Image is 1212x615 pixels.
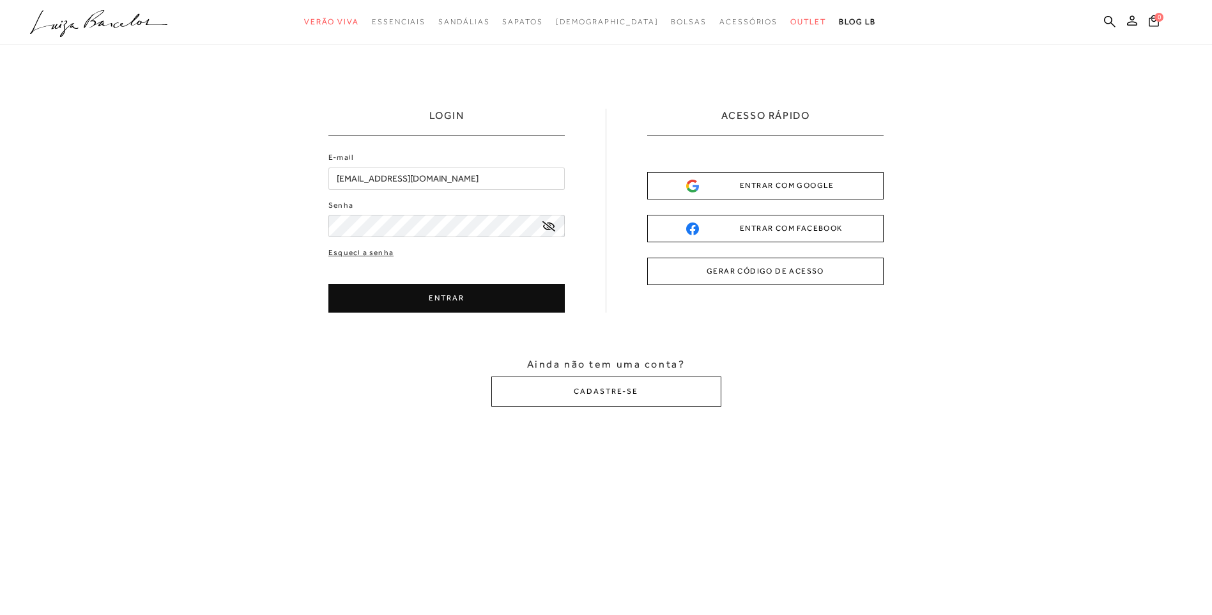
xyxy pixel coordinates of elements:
[328,152,354,164] label: E-mail
[719,10,778,34] a: categoryNavScreenReaderText
[328,199,353,212] label: Senha
[790,17,826,26] span: Outlet
[721,109,810,136] h2: ACESSO RÁPIDO
[556,10,659,34] a: noSubCategoriesText
[1145,14,1163,31] button: 0
[647,258,884,285] button: GERAR CÓDIGO DE ACESSO
[686,179,845,192] div: ENTRAR COM GOOGLE
[839,10,876,34] a: BLOG LB
[304,17,359,26] span: Verão Viva
[556,17,659,26] span: [DEMOGRAPHIC_DATA]
[839,17,876,26] span: BLOG LB
[686,222,845,235] div: ENTRAR COM FACEBOOK
[647,215,884,242] button: ENTRAR COM FACEBOOK
[429,109,464,136] h1: LOGIN
[304,10,359,34] a: categoryNavScreenReaderText
[671,17,707,26] span: Bolsas
[719,17,778,26] span: Acessórios
[1154,13,1163,22] span: 0
[372,17,426,26] span: Essenciais
[372,10,426,34] a: categoryNavScreenReaderText
[328,247,394,259] a: Esqueci a senha
[502,17,542,26] span: Sapatos
[527,357,685,371] span: Ainda não tem uma conta?
[328,167,565,190] input: E-mail
[671,10,707,34] a: categoryNavScreenReaderText
[328,284,565,313] button: ENTRAR
[491,377,721,407] button: CADASTRE-SE
[647,172,884,199] button: ENTRAR COM GOOGLE
[502,10,542,34] a: categoryNavScreenReaderText
[790,10,826,34] a: categoryNavScreenReaderText
[542,221,555,231] a: exibir senha
[438,10,489,34] a: categoryNavScreenReaderText
[438,17,489,26] span: Sandálias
